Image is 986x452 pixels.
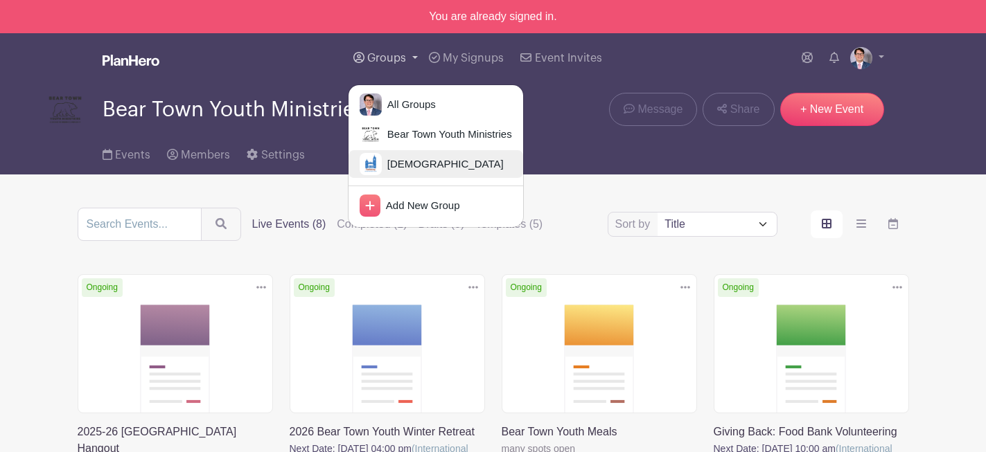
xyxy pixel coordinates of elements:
div: Groups [348,84,524,228]
a: Events [103,130,150,174]
img: T.%20Moore%20Headshot%202024.jpg [850,47,872,69]
a: Message [609,93,697,126]
span: Add New Group [380,198,460,214]
img: Bear%20Town%20Youth%20Ministries%20Logo.png [44,89,86,130]
span: Bear Town Youth Ministries [382,127,512,143]
div: filters [252,216,543,233]
span: Settings [261,150,305,161]
input: Search Events... [78,208,202,241]
span: Message [637,101,683,118]
a: Share [703,93,774,126]
span: Bear Town Youth Ministries [103,98,364,121]
span: All Groups [382,97,436,113]
a: + New Event [780,93,884,126]
span: My Signups [443,53,504,64]
span: [DEMOGRAPHIC_DATA] [382,156,504,172]
label: Live Events (8) [252,216,326,233]
label: Completed (1) [337,216,407,233]
a: My Signups [423,33,509,83]
div: order and view [811,210,909,238]
a: Settings [247,130,304,174]
img: CUMC%20DRAFT%20LOGO.png [360,153,382,175]
span: Events [115,150,150,161]
span: Event Invites [535,53,602,64]
span: Members [181,150,230,161]
a: Bear Town Youth Ministries [349,120,523,148]
a: Members [167,130,230,174]
span: Groups [367,53,406,64]
img: logo_white-6c42ec7e38ccf1d336a20a19083b03d10ae64f83f12c07503d8b9e83406b4c7d.svg [103,55,159,66]
a: Groups [348,33,423,83]
a: Event Invites [515,33,607,83]
a: Add New Group [349,192,523,219]
img: T.%20Moore%20Headshot%202024.jpg [360,93,382,116]
a: All Groups [349,91,523,118]
label: Sort by [615,216,655,233]
a: [DEMOGRAPHIC_DATA] [349,150,523,178]
span: Share [730,101,760,118]
img: Bear%20Town%20Youth%20Ministries%20Logo.png [360,123,382,145]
